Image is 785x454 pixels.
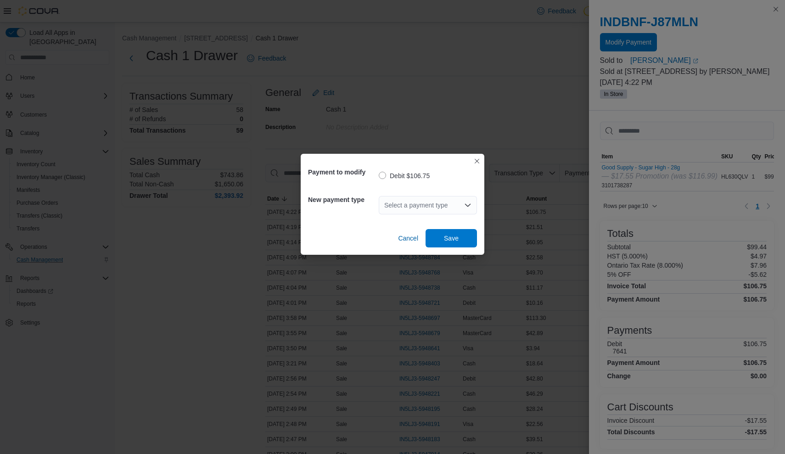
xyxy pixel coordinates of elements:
button: Save [426,229,477,247]
h5: New payment type [308,191,377,209]
button: Cancel [394,229,422,247]
input: Accessible screen reader label [384,200,385,211]
span: Save [444,234,459,243]
label: Debit $106.75 [379,170,430,181]
button: Closes this modal window [471,156,482,167]
span: Cancel [398,234,418,243]
h5: Payment to modify [308,163,377,181]
button: Open list of options [464,202,471,209]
